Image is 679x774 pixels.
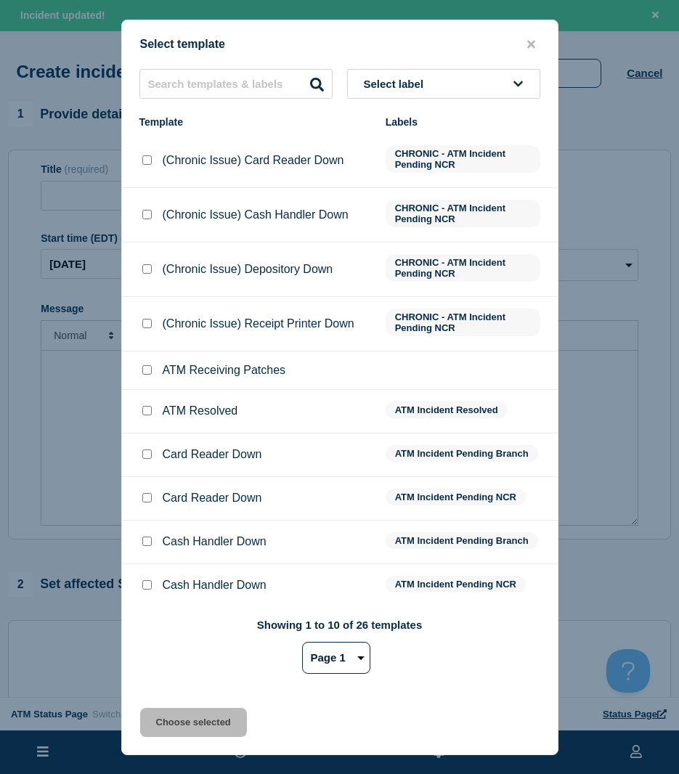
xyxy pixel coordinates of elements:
input: (Chronic Issue) Cash Handler Down checkbox [142,210,152,219]
span: CHRONIC - ATM Incident Pending NCR [386,254,540,282]
input: Cash Handler Down checkbox [142,580,152,590]
p: (Chronic Issue) Cash Handler Down [163,208,349,221]
p: (Chronic Issue) Depository Down [163,263,333,276]
input: (Chronic Issue) Card Reader Down checkbox [142,155,152,165]
input: (Chronic Issue) Depository Down checkbox [142,264,152,274]
p: (Chronic Issue) Card Reader Down [163,154,344,167]
span: CHRONIC - ATM Incident Pending NCR [386,145,540,173]
p: ATM Resolved [163,404,238,417]
input: Cash Handler Down checkbox [142,537,152,546]
p: Cash Handler Down [163,579,267,592]
input: ATM Receiving Patches checkbox [142,365,152,375]
p: Showing 1 to 10 of 26 templates [257,619,423,631]
span: ATM Incident Pending Branch [386,445,538,462]
span: CHRONIC - ATM Incident Pending NCR [386,200,540,227]
p: Card Reader Down [163,448,262,461]
div: Select template [122,38,558,52]
p: ATM Receiving Patches [163,364,286,377]
span: CHRONIC - ATM Incident Pending NCR [386,309,540,336]
button: Choose selected [140,708,247,737]
button: Select label [347,69,540,99]
input: (Chronic Issue) Receipt Printer Down checkbox [142,319,152,328]
span: Select label [364,78,430,90]
div: Template [139,116,371,128]
input: ATM Resolved checkbox [142,406,152,415]
p: Card Reader Down [163,492,262,505]
input: Search templates & labels [139,69,333,99]
span: ATM Incident Pending Branch [386,532,538,549]
p: (Chronic Issue) Receipt Printer Down [163,317,354,330]
div: Labels [386,116,540,128]
input: Card Reader Down checkbox [142,493,152,502]
span: ATM Incident Pending NCR [386,489,526,505]
span: ATM Incident Pending NCR [386,576,526,592]
button: close button [523,38,540,52]
input: Card Reader Down checkbox [142,449,152,459]
p: Cash Handler Down [163,535,267,548]
span: ATM Incident Resolved [386,402,508,418]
